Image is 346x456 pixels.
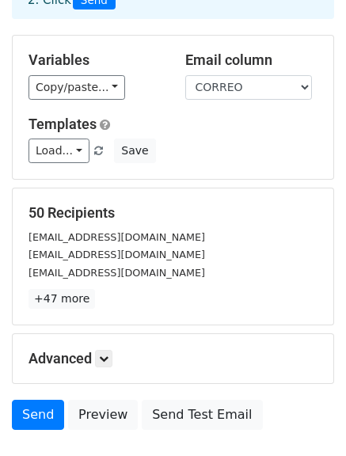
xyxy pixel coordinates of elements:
[114,139,155,163] button: Save
[29,267,205,279] small: [EMAIL_ADDRESS][DOMAIN_NAME]
[267,380,346,456] iframe: Chat Widget
[29,139,89,163] a: Load...
[29,231,205,243] small: [EMAIL_ADDRESS][DOMAIN_NAME]
[29,51,162,69] h5: Variables
[68,400,138,430] a: Preview
[12,400,64,430] a: Send
[29,289,95,309] a: +47 more
[267,380,346,456] div: Widget de chat
[185,51,318,69] h5: Email column
[29,116,97,132] a: Templates
[29,249,205,260] small: [EMAIL_ADDRESS][DOMAIN_NAME]
[142,400,262,430] a: Send Test Email
[29,75,125,100] a: Copy/paste...
[29,350,317,367] h5: Advanced
[29,204,317,222] h5: 50 Recipients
